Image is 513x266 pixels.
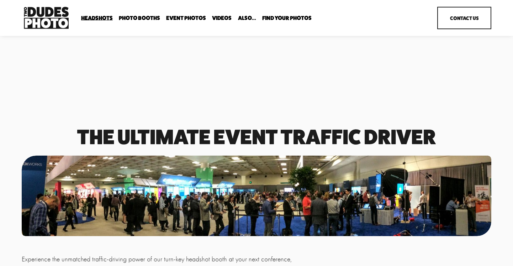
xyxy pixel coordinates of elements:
img: Two Dudes Photo | Headshots, Portraits &amp; Photo Booths [22,5,71,31]
a: Contact Us [437,7,491,29]
span: Headshots [81,15,113,21]
a: Event Photos [166,15,206,22]
a: folder dropdown [81,15,113,22]
span: Find Your Photos [262,15,312,21]
a: folder dropdown [238,15,256,22]
span: Photo Booths [119,15,160,21]
span: Also... [238,15,256,21]
a: folder dropdown [119,15,160,22]
a: Videos [212,15,232,22]
a: folder dropdown [262,15,312,22]
h1: The Ultimate event traffic driver [22,127,492,146]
